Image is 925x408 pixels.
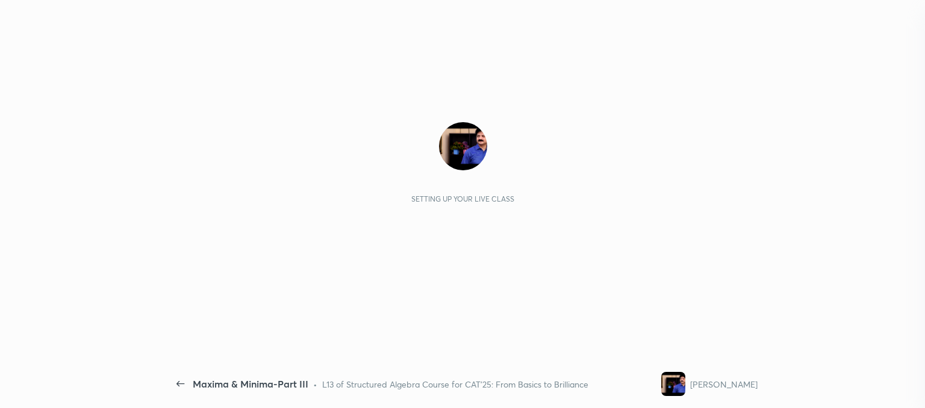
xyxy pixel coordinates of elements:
[690,378,758,391] div: [PERSON_NAME]
[439,122,487,170] img: a0f30a0c6af64d7ea217c9f4bc3710fc.jpg
[661,372,685,396] img: a0f30a0c6af64d7ea217c9f4bc3710fc.jpg
[322,378,588,391] div: L13 of Structured Algebra Course for CAT'25: From Basics to Brilliance
[313,378,317,391] div: •
[193,377,308,391] div: Maxima & Minima-Part III
[411,194,514,203] div: Setting up your live class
